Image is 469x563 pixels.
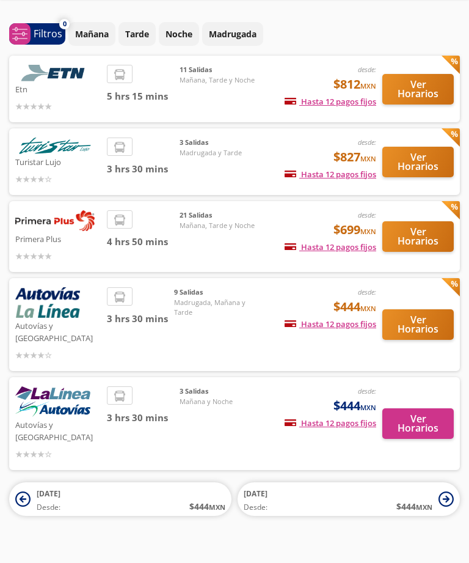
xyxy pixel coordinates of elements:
img: Etn [15,65,95,81]
small: MXN [360,304,376,313]
small: MXN [416,502,432,512]
img: Autovías y La Línea [15,386,90,417]
button: Ver Horarios [382,221,454,252]
span: 4 hrs 50 mins [107,235,180,249]
span: Desde: [244,502,267,513]
span: Hasta 12 pagos fijos [285,418,376,429]
span: $699 [333,221,376,239]
em: desde: [358,287,376,296]
button: Tarde [118,22,156,46]
span: 0 [63,19,67,29]
p: Autovías y [GEOGRAPHIC_DATA] [15,417,101,443]
span: 3 hrs 30 mins [107,312,174,326]
small: MXN [360,154,376,163]
p: Madrugada [209,28,256,40]
button: [DATE]Desde:$444MXN [9,482,231,516]
p: Autovías y [GEOGRAPHIC_DATA] [15,318,101,344]
small: MXN [360,227,376,236]
span: $444 [333,298,376,316]
span: Hasta 12 pagos fijos [285,169,376,180]
span: 3 hrs 30 mins [107,411,180,425]
span: Mañana y Noche [180,397,265,407]
span: Hasta 12 pagos fijos [285,96,376,107]
span: $ 444 [189,500,225,513]
span: Mañana, Tarde y Noche [180,221,265,231]
span: Desde: [37,502,60,513]
em: desde: [358,210,376,219]
span: 21 Salidas [180,210,265,221]
p: Etn [15,81,101,96]
p: Mañana [75,28,109,40]
span: [DATE] [37,488,60,499]
span: [DATE] [244,488,267,499]
small: MXN [209,502,225,512]
span: 3 hrs 30 mins [107,162,180,176]
img: Autovías y La Línea [15,287,80,318]
em: desde: [358,65,376,74]
button: Ver Horarios [382,74,454,105]
span: Hasta 12 pagos fijos [285,318,376,329]
button: Ver Horarios [382,309,454,340]
button: Ver Horarios [382,408,454,439]
span: $827 [333,148,376,166]
p: Turistar Lujo [15,154,101,169]
p: Filtros [34,26,62,41]
p: Noche [165,28,192,40]
img: Turistar Lujo [15,138,95,154]
span: $444 [333,397,376,415]
span: 3 Salidas [180,386,265,397]
p: Tarde [125,28,149,40]
p: Primera Plus [15,231,101,246]
button: Madrugada [202,22,263,46]
button: [DATE]Desde:$444MXN [238,482,460,516]
img: Primera Plus [15,210,95,231]
span: 9 Salidas [174,287,265,298]
span: Hasta 12 pagos fijos [285,241,376,252]
button: Mañana [68,22,115,46]
small: MXN [360,81,376,90]
span: 5 hrs 15 mins [107,89,180,103]
button: Noche [159,22,199,46]
span: 3 Salidas [180,138,265,148]
span: Madrugada, Mañana y Tarde [174,298,265,318]
button: 0Filtros [9,23,65,45]
span: Madrugada y Tarde [180,148,265,158]
span: $ 444 [396,500,432,513]
span: $812 [333,75,376,94]
span: 11 Salidas [180,65,265,75]
button: Ver Horarios [382,147,454,177]
span: Mañana, Tarde y Noche [180,75,265,86]
small: MXN [360,403,376,412]
em: desde: [358,138,376,147]
em: desde: [358,386,376,396]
